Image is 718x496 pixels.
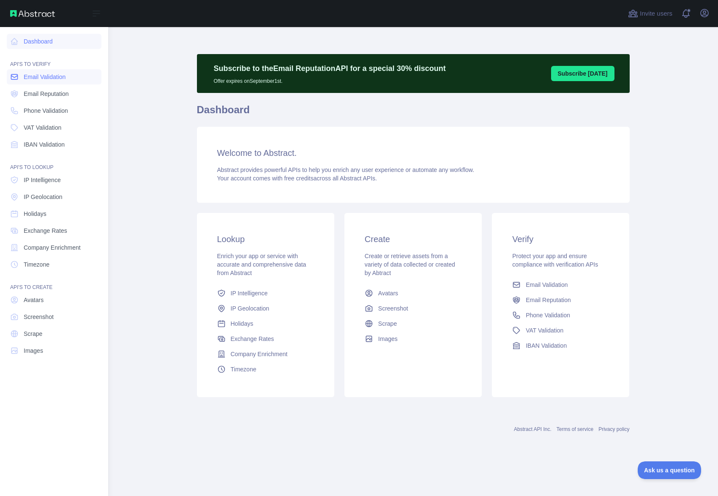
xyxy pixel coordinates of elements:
[361,286,465,301] a: Avatars
[7,343,101,358] a: Images
[217,253,306,276] span: Enrich your app or service with accurate and comprehensive data from Abstract
[7,86,101,101] a: Email Reputation
[361,331,465,346] a: Images
[217,147,609,159] h3: Welcome to Abstract.
[509,338,612,353] a: IBAN Validation
[214,63,446,74] p: Subscribe to the Email Reputation API for a special 30 % discount
[214,346,317,362] a: Company Enrichment
[214,301,317,316] a: IP Geolocation
[7,326,101,341] a: Scrape
[197,103,630,123] h1: Dashboard
[7,51,101,68] div: API'S TO VERIFY
[598,426,629,432] a: Privacy policy
[231,289,268,297] span: IP Intelligence
[365,233,461,245] h3: Create
[7,257,101,272] a: Timezone
[365,253,455,276] span: Create or retrieve assets from a variety of data collected or created by Abtract
[7,120,101,135] a: VAT Validation
[638,461,701,479] iframe: Toggle Customer Support
[7,240,101,255] a: Company Enrichment
[214,286,317,301] a: IP Intelligence
[7,69,101,84] a: Email Validation
[526,326,563,335] span: VAT Validation
[626,7,674,20] button: Invite users
[7,154,101,171] div: API'S TO LOOKUP
[24,106,68,115] span: Phone Validation
[24,243,81,252] span: Company Enrichment
[24,210,46,218] span: Holidays
[378,304,408,313] span: Screenshot
[7,274,101,291] div: API'S TO CREATE
[361,301,465,316] a: Screenshot
[24,90,69,98] span: Email Reputation
[509,308,612,323] a: Phone Validation
[509,277,612,292] a: Email Validation
[7,103,101,118] a: Phone Validation
[361,316,465,331] a: Scrape
[214,331,317,346] a: Exchange Rates
[512,233,609,245] h3: Verify
[214,362,317,377] a: Timezone
[640,9,672,19] span: Invite users
[7,172,101,188] a: IP Intelligence
[24,346,43,355] span: Images
[378,289,398,297] span: Avatars
[214,316,317,331] a: Holidays
[7,309,101,324] a: Screenshot
[7,292,101,308] a: Avatars
[24,140,65,149] span: IBAN Validation
[24,260,49,269] span: Timezone
[24,123,61,132] span: VAT Validation
[231,365,257,373] span: Timezone
[551,66,614,81] button: Subscribe [DATE]
[512,253,598,268] span: Protect your app and ensure compliance with verification APIs
[231,319,254,328] span: Holidays
[217,166,475,173] span: Abstract provides powerful APIs to help you enrich any user experience or automate any workflow.
[526,341,567,350] span: IBAN Validation
[7,223,101,238] a: Exchange Rates
[24,313,54,321] span: Screenshot
[7,34,101,49] a: Dashboard
[217,175,377,182] span: Your account comes with across all Abstract APIs.
[378,319,397,328] span: Scrape
[214,74,446,84] p: Offer expires on September 1st.
[231,335,274,343] span: Exchange Rates
[284,175,314,182] span: free credits
[526,311,570,319] span: Phone Validation
[526,281,568,289] span: Email Validation
[514,426,551,432] a: Abstract API Inc.
[526,296,571,304] span: Email Reputation
[24,73,66,81] span: Email Validation
[24,193,63,201] span: IP Geolocation
[24,176,61,184] span: IP Intelligence
[7,189,101,204] a: IP Geolocation
[557,426,593,432] a: Terms of service
[231,350,288,358] span: Company Enrichment
[24,226,67,235] span: Exchange Rates
[231,304,270,313] span: IP Geolocation
[24,296,44,304] span: Avatars
[7,206,101,221] a: Holidays
[217,233,314,245] h3: Lookup
[509,292,612,308] a: Email Reputation
[7,137,101,152] a: IBAN Validation
[10,10,55,17] img: Abstract API
[24,330,42,338] span: Scrape
[378,335,398,343] span: Images
[509,323,612,338] a: VAT Validation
